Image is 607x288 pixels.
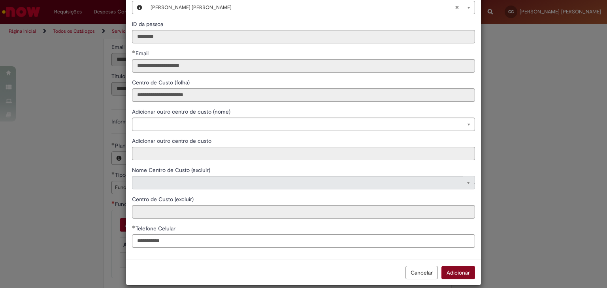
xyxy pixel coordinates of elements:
span: Somente leitura - Centro de Custo (folha) [132,79,191,86]
input: Centro de Custo (folha) [132,88,475,102]
input: ID da pessoa [132,30,475,43]
span: Obrigatório Preenchido [132,225,136,228]
input: Telefone Celular [132,234,475,248]
label: Somente leitura - Nome Centro de Custo (excluir) [132,166,212,174]
a: Limpar campo Adicionar outro centro de custo (nome) [132,118,475,131]
span: Obrigatório Preenchido [132,50,136,53]
input: Adicionar outro centro de custo [132,147,475,160]
span: Somente leitura - Adicionar outro centro de custo (nome) [132,108,232,115]
label: Somente leitura - Centro de Custo (folha) [132,79,191,86]
span: Somente leitura - Email [136,50,150,57]
abbr: Limpar campo Nome completo [451,1,463,14]
label: Somente leitura - Email [132,49,150,57]
button: Nome completo, Visualizar este registro Carolina Sartori Carneiro [132,1,147,14]
a: Limpar campo Nome Centro de Custo (excluir) [132,176,475,189]
input: Email [132,59,475,73]
span: [PERSON_NAME] [PERSON_NAME] [151,1,455,14]
span: Somente leitura - ID da pessoa [132,21,165,28]
span: Somente leitura - Centro de Custo (excluir) [132,196,195,203]
a: [PERSON_NAME] [PERSON_NAME]Limpar campo Nome completo [147,1,475,14]
span: Somente leitura - Adicionar outro centro de custo [132,137,213,144]
input: Centro de Custo (excluir) [132,205,475,219]
span: Nome Centro de Custo (excluir) [132,166,212,174]
span: Telefone Celular [136,225,177,232]
button: Cancelar [405,266,438,279]
button: Adicionar [441,266,475,279]
label: Adicionar outro centro de custo (nome) [132,108,232,116]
